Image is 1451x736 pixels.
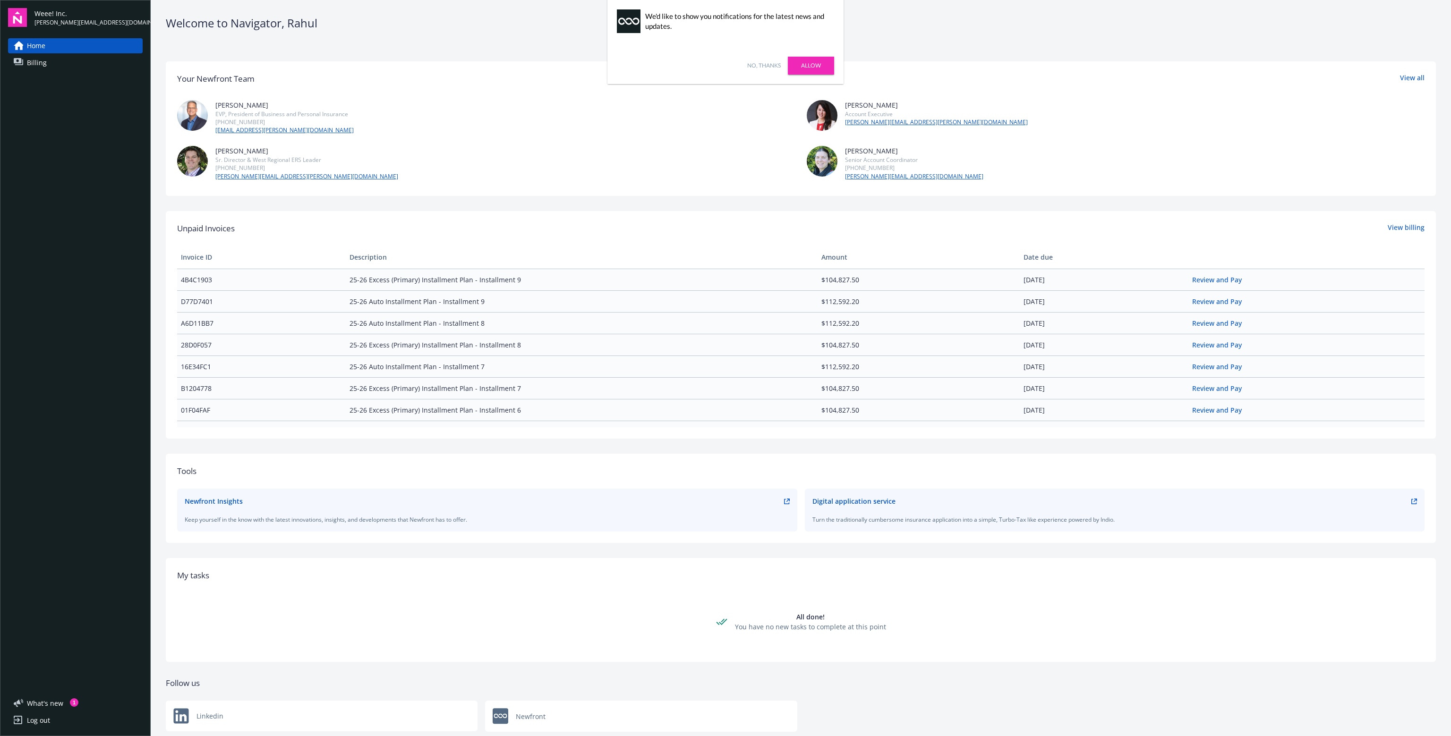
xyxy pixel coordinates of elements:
a: Review and Pay [1192,362,1249,371]
td: $112,592.20 [818,355,1020,377]
button: Weee! Inc.[PERSON_NAME][EMAIL_ADDRESS][DOMAIN_NAME] [34,8,143,27]
div: Account Executive [845,110,1028,118]
div: All done! [735,612,886,622]
a: [PERSON_NAME][EMAIL_ADDRESS][PERSON_NAME][DOMAIN_NAME] [845,118,1028,127]
div: Newfront Insights [185,496,243,506]
div: [PERSON_NAME] [845,100,1028,110]
td: [DATE] [1020,334,1188,355]
a: Billing [8,55,143,70]
div: We'd like to show you notifications for the latest news and updates. [645,11,829,31]
td: $104,827.50 [818,399,1020,421]
td: [DATE] [1020,421,1188,442]
span: 25-26 Excess (Primary) Installment Plan - Installment 7 [350,383,814,393]
td: [DATE] [1020,377,1188,399]
div: Your Newfront Team [177,73,255,85]
div: Sr. Director & West Regional ERS Leader [215,156,398,164]
td: B1204778 [177,377,346,399]
div: Digital application service [812,496,896,506]
div: [PERSON_NAME] [215,100,354,110]
div: EVP, President of Business and Personal Insurance [215,110,354,118]
div: [PHONE_NUMBER] [845,164,983,172]
div: My tasks [177,569,1425,582]
div: [PHONE_NUMBER] [215,164,398,172]
td: $112,592.20 [818,421,1020,442]
td: [DATE] [1020,312,1188,334]
a: Allow [788,57,834,75]
div: Tools [177,465,1425,477]
th: Description [346,246,818,269]
a: View all [1400,73,1425,85]
td: [DATE] [1020,269,1188,290]
img: photo [177,100,208,131]
span: 25-26 Excess (Primary) Installment Plan - Installment 6 [350,405,814,415]
td: $104,827.50 [818,269,1020,290]
td: 28D0F057 [177,334,346,355]
div: [PERSON_NAME] [215,146,398,156]
span: Weee! Inc. [34,8,143,18]
td: A6D11BB7 [177,312,346,334]
a: [PERSON_NAME][EMAIL_ADDRESS][DOMAIN_NAME] [845,172,983,181]
span: 25-26 Auto Installment Plan - Installment 8 [350,318,814,328]
td: $112,592.20 [818,290,1020,312]
td: D77D7401 [177,290,346,312]
td: [DATE] [1020,399,1188,421]
td: 50A8DC3A [177,421,346,442]
td: $104,827.50 [818,377,1020,399]
a: View billing [1388,222,1425,235]
th: Date due [1020,246,1188,269]
a: Home [8,38,143,53]
a: Review and Pay [1192,319,1249,328]
div: [PHONE_NUMBER] [215,118,354,126]
td: [DATE] [1020,290,1188,312]
img: photo [177,146,208,177]
img: photo [807,100,837,131]
a: Review and Pay [1192,275,1249,284]
span: 25-26 Auto Installment Plan - Installment 6 [350,427,814,437]
span: [PERSON_NAME][EMAIL_ADDRESS][DOMAIN_NAME] [34,18,143,27]
td: 4B4C1903 [177,269,346,290]
a: Review and Pay [1192,340,1249,349]
img: navigator-logo.svg [8,8,27,27]
td: $112,592.20 [818,312,1020,334]
a: [PERSON_NAME][EMAIL_ADDRESS][PERSON_NAME][DOMAIN_NAME] [215,172,398,181]
div: [PERSON_NAME] [845,146,983,156]
td: 01F04FAF [177,399,346,421]
th: Amount [818,246,1020,269]
td: $104,827.50 [818,334,1020,355]
span: 25-26 Auto Installment Plan - Installment 7 [350,362,814,372]
span: Billing [27,55,47,70]
span: 25-26 Excess (Primary) Installment Plan - Installment 9 [350,275,814,285]
a: No, thanks [747,61,781,70]
th: Invoice ID [177,246,346,269]
span: Home [27,38,45,53]
div: Welcome to Navigator , Rahul [166,15,1436,31]
td: 16E34FC1 [177,355,346,377]
a: Review and Pay [1192,406,1249,415]
span: Unpaid Invoices [177,222,235,235]
a: [EMAIL_ADDRESS][PERSON_NAME][DOMAIN_NAME] [215,126,354,135]
a: Review and Pay [1192,427,1249,436]
span: 25-26 Auto Installment Plan - Installment 9 [350,296,814,306]
a: Review and Pay [1192,384,1249,393]
div: Keep yourself in the know with the latest innovations, insights, and developments that Newfront h... [185,516,790,524]
div: Turn the traditionally cumbersome insurance application into a simple, Turbo-Tax like experience ... [812,516,1417,524]
div: Senior Account Coordinator [845,156,983,164]
span: 25-26 Excess (Primary) Installment Plan - Installment 8 [350,340,814,350]
img: photo [807,146,837,177]
a: Review and Pay [1192,297,1249,306]
td: [DATE] [1020,355,1188,377]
